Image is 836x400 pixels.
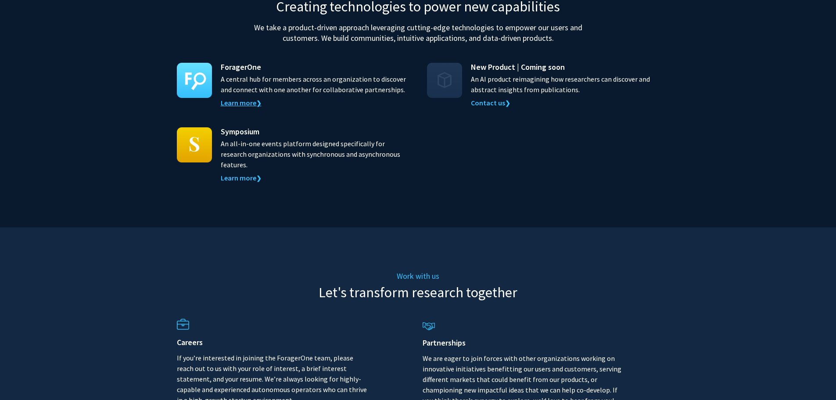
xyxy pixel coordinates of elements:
[221,61,261,73] span: ForagerOne
[7,360,37,393] iframe: Chat
[177,319,189,330] img: careers_icon.png
[177,127,212,162] img: symposium_product_icon.png
[471,98,510,107] a: Opens in a new tab
[221,74,409,95] p: A central hub for members across an organization to discover and connect with one another for col...
[177,271,660,281] h5: Work with us
[177,336,203,348] span: Careers
[221,98,262,107] a: Opens in a new tab
[471,61,565,73] span: New Product | Coming soon
[256,174,262,182] span: ❯
[177,284,660,301] h2: Let's transform research together
[221,126,259,137] span: Symposium
[243,22,594,43] h5: We take a product-driven approach leveraging cutting-edge technologies to empower our users and c...
[423,322,435,330] img: partnerships_icon.png
[505,99,510,107] span: ❯
[221,138,409,170] p: An all-in-one events platform designed specifically for research organizations with synchronous a...
[177,63,212,98] img: foragerone_product_icon.png
[423,337,466,349] span: Partnerships
[221,173,262,182] a: Opens in a new tab
[256,99,262,107] span: ❯
[471,74,660,95] p: An AI product reimagining how researchers can discover and abstract insights from publications.
[427,63,462,98] img: new_product_icon.png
